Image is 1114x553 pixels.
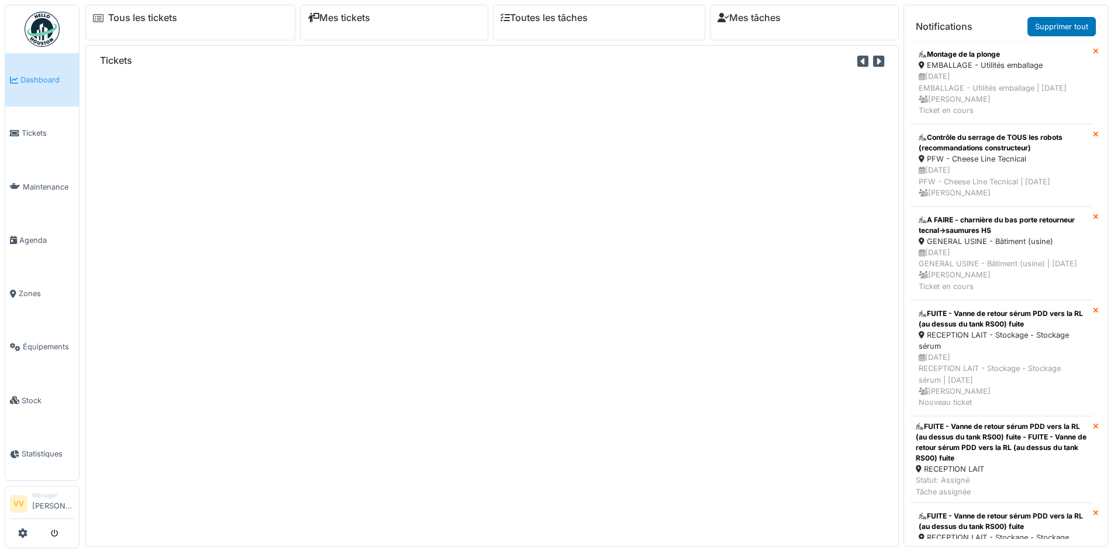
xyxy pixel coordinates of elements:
[10,495,27,513] li: VV
[919,329,1085,352] div: RECEPTION LAIT - Stockage - Stockage sérum
[19,288,74,299] span: Zones
[32,491,74,500] div: Manager
[916,21,972,32] h6: Notifications
[5,214,79,267] a: Agenda
[919,215,1085,236] div: A FAIRE - charnière du bas porte retourneur tecnal->saumures HS
[916,421,1088,463] div: FUITE - Vanne de retour sérum PDD vers la RL (au dessus du tank RS00) fuite - FUITE - Vanne de re...
[100,55,132,66] h6: Tickets
[23,341,74,352] span: Équipements
[10,491,74,519] a: VV Manager[PERSON_NAME]
[911,41,1093,124] a: Montage de la plonge EMBALLAGE - Utilités emballage [DATE]EMBALLAGE - Utilités emballage | [DATE]...
[919,132,1085,153] div: Contrôle du serrage de TOUS les robots (recommandations constructeur)
[911,207,1093,300] a: A FAIRE - charnière du bas porte retourneur tecnal->saumures HS GENERAL USINE - Bâtiment (usine) ...
[5,267,79,320] a: Zones
[919,352,1085,408] div: [DATE] RECEPTION LAIT - Stockage - Stockage sérum | [DATE] [PERSON_NAME] Nouveau ticket
[916,475,1088,497] div: Statut: Assigné Tâche assignée
[5,427,79,480] a: Statistiques
[916,463,1088,475] div: RECEPTION LAIT
[919,49,1085,60] div: Montage de la plonge
[22,128,74,139] span: Tickets
[501,12,588,23] a: Toutes les tâches
[5,107,79,160] a: Tickets
[1027,17,1096,36] a: Supprimer tout
[919,236,1085,247] div: GENERAL USINE - Bâtiment (usine)
[911,300,1093,416] a: FUITE - Vanne de retour sérum PDD vers la RL (au dessus du tank RS00) fuite RECEPTION LAIT - Stoc...
[919,511,1085,532] div: FUITE - Vanne de retour sérum PDD vers la RL (au dessus du tank RS00) fuite
[919,247,1085,292] div: [DATE] GENERAL USINE - Bâtiment (usine) | [DATE] [PERSON_NAME] Ticket en cours
[5,320,79,373] a: Équipements
[919,153,1085,164] div: PFW - Cheese Line Tecnical
[5,53,79,107] a: Dashboard
[718,12,781,23] a: Mes tâches
[22,395,74,406] span: Stock
[911,416,1093,503] a: FUITE - Vanne de retour sérum PDD vers la RL (au dessus du tank RS00) fuite - FUITE - Vanne de re...
[22,448,74,459] span: Statistiques
[32,491,74,516] li: [PERSON_NAME]
[5,374,79,427] a: Stock
[19,235,74,246] span: Agenda
[308,12,370,23] a: Mes tickets
[23,181,74,193] span: Maintenance
[25,12,60,47] img: Badge_color-CXgf-gQk.svg
[919,308,1085,329] div: FUITE - Vanne de retour sérum PDD vers la RL (au dessus du tank RS00) fuite
[919,164,1085,198] div: [DATE] PFW - Cheese Line Tecnical | [DATE] [PERSON_NAME]
[919,60,1085,71] div: EMBALLAGE - Utilités emballage
[108,12,177,23] a: Tous les tickets
[20,74,74,85] span: Dashboard
[911,124,1093,207] a: Contrôle du serrage de TOUS les robots (recommandations constructeur) PFW - Cheese Line Tecnical ...
[919,71,1085,116] div: [DATE] EMBALLAGE - Utilités emballage | [DATE] [PERSON_NAME] Ticket en cours
[5,160,79,214] a: Maintenance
